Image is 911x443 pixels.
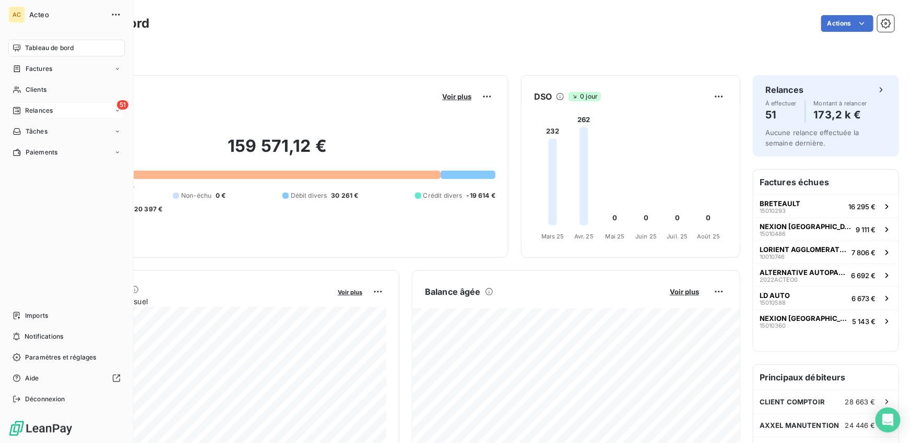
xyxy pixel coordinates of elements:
[467,191,495,200] span: -19 614 €
[852,317,875,326] span: 5 143 €
[667,233,688,240] tspan: Juil. 25
[851,248,875,257] span: 7 806 €
[541,233,564,240] tspan: Mars 25
[760,291,790,300] span: LD AUTO
[875,408,901,433] div: Open Intercom Messenger
[760,322,786,329] span: 15010360
[697,233,720,240] tspan: Août 25
[765,83,803,96] h6: Relances
[26,148,57,157] span: Paiements
[821,15,873,32] button: Actions
[848,202,875,211] span: 16 295 €
[25,394,65,404] span: Déconnexion
[765,128,859,147] span: Aucune relance effectuée la semaine dernière.
[760,254,785,260] span: 10010746
[753,241,898,264] button: LORIENT AGGLOMERATION100107467 806 €
[753,218,898,241] button: NEXION [GEOGRAPHIC_DATA]150104869 111 €
[8,144,125,161] a: Paiements
[635,233,657,240] tspan: Juin 25
[574,233,594,240] tspan: Avr. 25
[753,170,898,195] h6: Factures échues
[760,300,786,306] span: 15010588
[760,231,786,237] span: 15010486
[8,102,125,119] a: 51Relances
[851,271,875,280] span: 6 692 €
[856,225,875,234] span: 9 111 €
[753,264,898,286] button: ALTERNATIVE AUTOPARTS2022ACTEO06 692 €
[845,398,875,406] span: 28 663 €
[25,43,74,53] span: Tableau de bord
[8,349,125,366] a: Paramètres et réglages
[216,191,226,200] span: 0 €
[760,245,847,254] span: LORIENT AGGLOMERATION
[425,285,481,298] h6: Balance âgée
[534,90,552,103] h6: DSO
[26,85,46,94] span: Clients
[760,314,848,322] span: NEXION [GEOGRAPHIC_DATA]
[667,287,702,296] button: Voir plus
[25,353,96,362] span: Paramètres et réglages
[338,289,362,296] span: Voir plus
[845,421,875,429] span: 24 446 €
[25,106,53,115] span: Relances
[59,136,495,167] h2: 159 571,12 €
[760,277,798,283] span: 2022ACTEO0
[765,106,797,123] h4: 51
[131,205,162,214] span: -20 397 €
[814,106,867,123] h4: 173,2 k €
[423,191,463,200] span: Crédit divers
[25,332,63,341] span: Notifications
[26,64,52,74] span: Factures
[8,81,125,98] a: Clients
[25,374,39,383] span: Aide
[765,100,797,106] span: À effectuer
[117,100,128,110] span: 51
[814,100,867,106] span: Montant à relancer
[8,61,125,77] a: Factures
[851,294,875,303] span: 6 673 €
[25,311,48,320] span: Imports
[26,127,48,136] span: Tâches
[291,191,327,200] span: Débit divers
[8,123,125,140] a: Tâches
[439,92,475,101] button: Voir plus
[8,6,25,23] div: AC
[335,287,365,296] button: Voir plus
[753,195,898,218] button: BRETEAULT1501029316 295 €
[59,296,330,307] span: Chiffre d'affaires mensuel
[442,92,471,101] span: Voir plus
[8,420,73,437] img: Logo LeanPay
[606,233,625,240] tspan: Mai 25
[760,421,839,429] span: AXXEL MANUTENTION
[670,288,699,296] span: Voir plus
[8,307,125,324] a: Imports
[760,398,825,406] span: CLIENT COMPTOIR
[760,199,800,208] span: BRETEAULT
[8,40,125,56] a: Tableau de bord
[181,191,211,200] span: Non-échu
[8,370,125,387] a: Aide
[760,208,786,214] span: 15010293
[753,365,898,390] h6: Principaux débiteurs
[753,286,898,309] button: LD AUTO150105886 673 €
[760,268,847,277] span: ALTERNATIVE AUTOPARTS
[569,92,601,101] span: 0 jour
[29,10,104,19] span: Acteo
[331,191,358,200] span: 30 261 €
[753,309,898,332] button: NEXION [GEOGRAPHIC_DATA]150103605 143 €
[760,222,851,231] span: NEXION [GEOGRAPHIC_DATA]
